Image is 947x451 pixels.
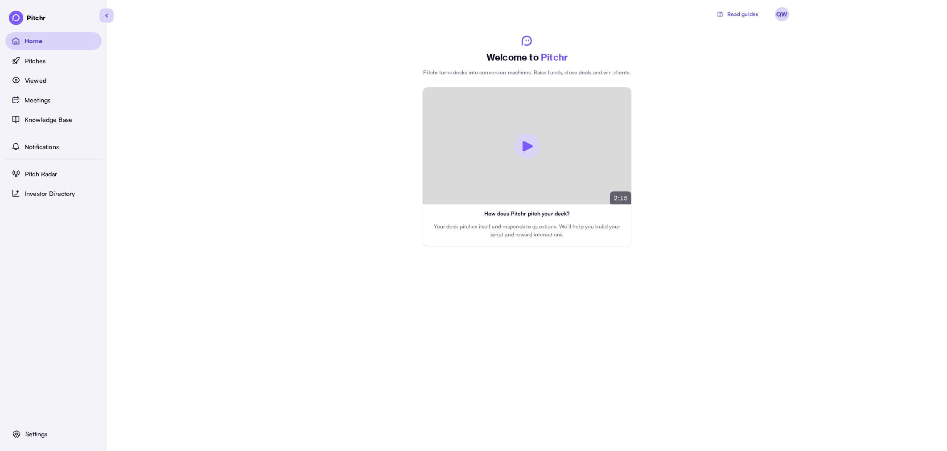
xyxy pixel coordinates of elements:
[716,11,724,18] img: svg%3e
[105,13,108,18] img: sidebar-button
[27,13,45,23] p: Pitchr
[5,165,102,183] a: Pitch RadarPitch Radar
[11,94,21,105] img: Meetings
[25,37,43,46] p: Home
[541,52,568,63] span: Pitchr
[25,76,46,85] p: Viewed
[776,9,787,20] p: QW
[423,69,630,77] p: Pitchr turns decks into conversion machines. Raise funds, close deals and win clients.
[25,95,50,105] p: Meetings
[711,8,764,20] button: Read guides
[486,52,568,63] p: Welcome to
[25,56,45,65] p: Pitches
[11,141,21,152] img: Notifications
[5,71,102,89] a: ViewedViewed
[5,138,102,155] a: NotificationsNotifications
[9,11,23,25] img: AVATAR-1750510980567.jpg
[5,426,102,442] button: SettingsSettings
[11,168,21,179] img: Pitch Radar
[25,430,47,439] p: Settings
[5,52,102,69] a: PitchesPitches
[432,223,622,239] p: Your deck pitches itself and responds to questions. We’ll help you build your script and reward i...
[25,189,75,198] p: Investor Directory
[11,36,21,46] img: Home
[25,169,58,179] p: Pitch Radar
[5,32,102,50] a: HomeHome
[5,110,102,128] a: Knowledge BaseKnowledge Base
[99,8,114,23] button: sidebar-button
[5,91,102,109] a: MeetingsMeetings
[11,75,21,85] img: Viewed
[432,210,622,218] p: How does Pitchr pitch your deck?
[11,188,21,199] img: Investor Directory
[727,10,758,18] p: Read guides
[11,114,21,125] img: Knowledge Base
[523,141,533,151] img: play button
[522,36,532,46] img: svg%3e
[11,429,22,439] img: Settings
[25,115,72,124] p: Knowledge Base
[5,184,102,202] a: Investor DirectoryInvestor Directory
[613,193,628,203] p: 2:15
[11,55,21,66] img: Pitches
[25,142,59,151] p: Notifications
